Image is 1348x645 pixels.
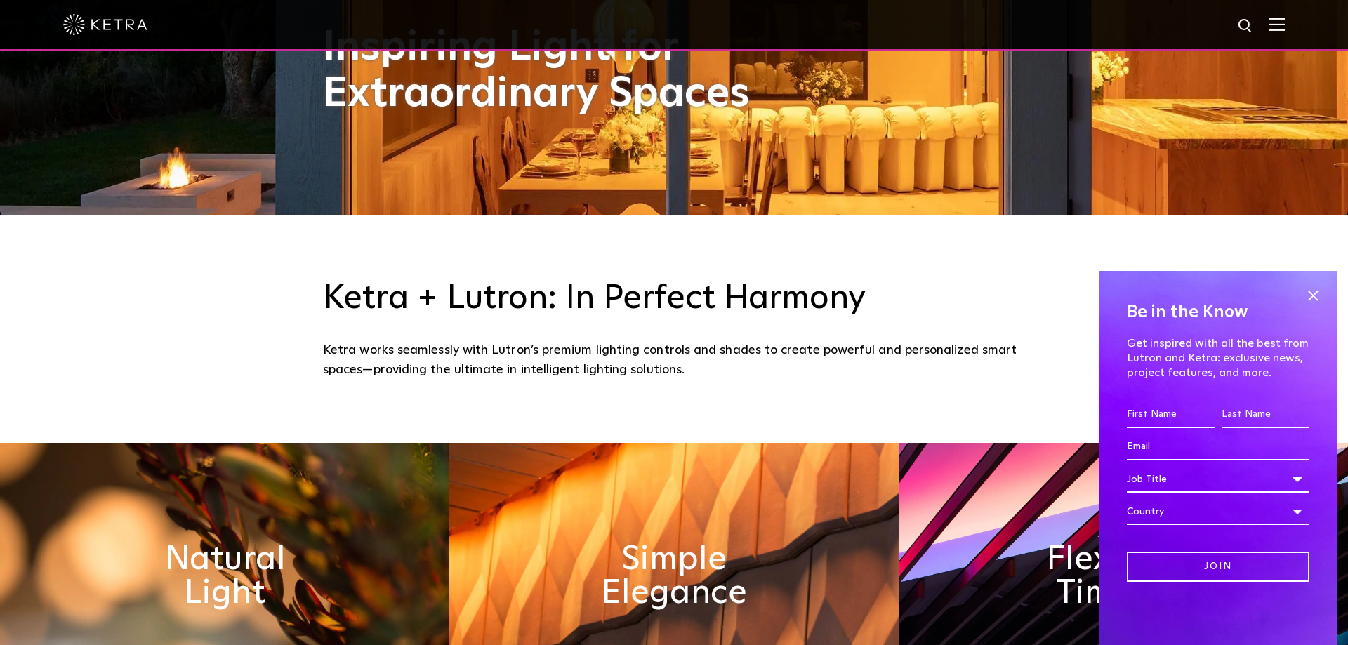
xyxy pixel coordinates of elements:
input: Email [1127,434,1309,460]
input: First Name [1127,401,1215,428]
h2: Natural Light [144,543,305,610]
h2: Simple Elegance [593,543,755,610]
h4: Be in the Know [1127,299,1309,326]
input: Last Name [1222,401,1309,428]
h3: Ketra + Lutron: In Perfect Harmony [323,279,1025,319]
h2: Flexible & Timeless [1043,543,1204,610]
img: Hamburger%20Nav.svg [1269,18,1285,31]
div: Country [1127,498,1309,525]
input: Join [1127,552,1309,582]
p: Get inspired with all the best from Lutron and Ketra: exclusive news, project features, and more. [1127,336,1309,380]
img: search icon [1237,18,1255,35]
div: Ketra works seamlessly with Lutron’s premium lighting controls and shades to create powerful and ... [323,340,1025,380]
img: ketra-logo-2019-white [63,14,147,35]
div: Job Title [1127,466,1309,493]
h1: Inspiring Light for Extraordinary Spaces [323,25,779,117]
